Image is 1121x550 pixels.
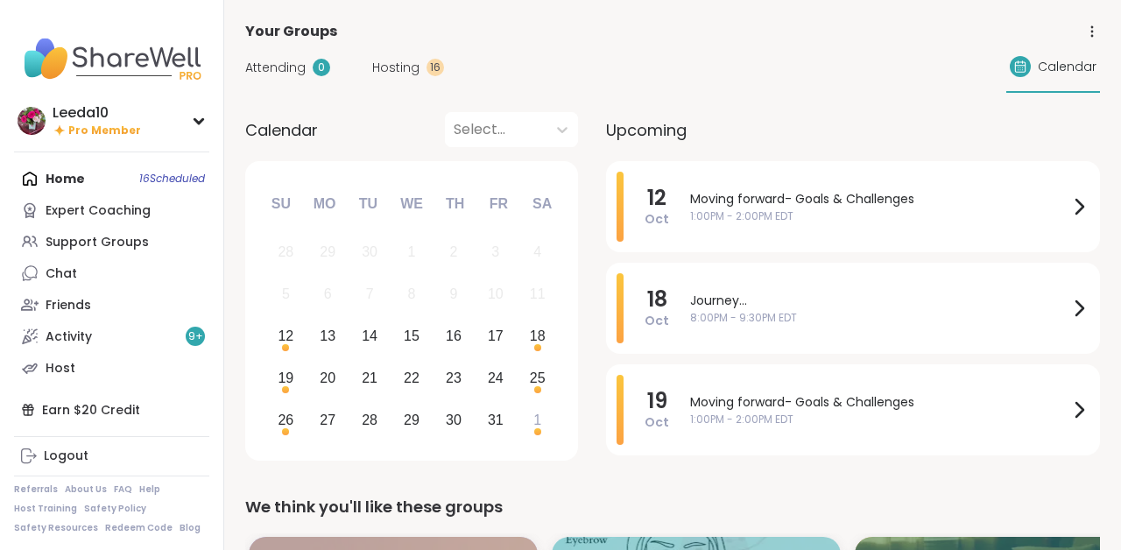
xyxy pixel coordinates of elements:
[518,318,556,356] div: Choose Saturday, October 18th, 2025
[393,276,431,314] div: Not available Wednesday, October 8th, 2025
[645,413,669,431] span: Oct
[14,352,209,384] a: Host
[14,503,77,515] a: Host Training
[65,483,107,496] a: About Us
[14,194,209,226] a: Expert Coaching
[491,240,499,264] div: 3
[46,234,149,251] div: Support Groups
[647,389,667,413] span: 19
[320,240,335,264] div: 29
[435,318,473,356] div: Choose Thursday, October 16th, 2025
[14,257,209,289] a: Chat
[53,103,141,123] div: Leeda10
[245,118,318,142] span: Calendar
[278,324,293,348] div: 12
[278,366,293,390] div: 19
[267,359,305,397] div: Choose Sunday, October 19th, 2025
[404,324,419,348] div: 15
[44,448,88,465] div: Logout
[14,28,209,89] img: ShareWell Nav Logo
[14,289,209,321] a: Friends
[305,185,343,223] div: Mo
[14,522,98,534] a: Safety Resources
[518,276,556,314] div: Not available Saturday, October 11th, 2025
[408,282,416,306] div: 8
[46,202,151,220] div: Expert Coaching
[139,483,160,496] a: Help
[647,287,667,312] span: 18
[14,394,209,426] div: Earn $20 Credit
[262,185,300,223] div: Su
[404,366,419,390] div: 22
[479,185,518,223] div: Fr
[645,312,669,329] span: Oct
[518,359,556,397] div: Choose Saturday, October 25th, 2025
[282,282,290,306] div: 5
[533,240,541,264] div: 4
[309,401,347,439] div: Choose Monday, October 27th, 2025
[309,234,347,271] div: Not available Monday, September 29th, 2025
[362,408,377,432] div: 28
[393,401,431,439] div: Choose Wednesday, October 29th, 2025
[690,208,1068,224] span: 1:00PM - 2:00PM EDT
[351,318,389,356] div: Choose Tuesday, October 14th, 2025
[267,276,305,314] div: Not available Sunday, October 5th, 2025
[18,107,46,135] img: Leeda10
[476,359,514,397] div: Choose Friday, October 24th, 2025
[645,210,669,228] span: Oct
[393,318,431,356] div: Choose Wednesday, October 15th, 2025
[278,240,293,264] div: 28
[393,359,431,397] div: Choose Wednesday, October 22nd, 2025
[476,401,514,439] div: Choose Friday, October 31st, 2025
[530,324,546,348] div: 18
[351,276,389,314] div: Not available Tuesday, October 7th, 2025
[530,366,546,390] div: 25
[362,324,377,348] div: 14
[408,240,416,264] div: 1
[351,359,389,397] div: Choose Tuesday, October 21st, 2025
[14,441,209,472] a: Logout
[14,321,209,352] a: Activity9+
[449,240,457,264] div: 2
[46,360,75,377] div: Host
[372,59,419,77] span: Hosting
[84,503,146,515] a: Safety Policy
[349,185,387,223] div: Tu
[309,276,347,314] div: Not available Monday, October 6th, 2025
[476,234,514,271] div: Not available Friday, October 3rd, 2025
[446,366,462,390] div: 23
[267,318,305,356] div: Choose Sunday, October 12th, 2025
[488,324,504,348] div: 17
[393,234,431,271] div: Not available Wednesday, October 1st, 2025
[446,324,462,348] div: 16
[690,190,1068,208] span: Moving forward- Goals & Challenges
[188,329,203,344] span: 9 +
[105,522,173,534] a: Redeem Code
[366,282,374,306] div: 7
[435,401,473,439] div: Choose Thursday, October 30th, 2025
[362,366,377,390] div: 21
[476,318,514,356] div: Choose Friday, October 17th, 2025
[320,324,335,348] div: 13
[245,495,1100,519] div: We think you'll like these groups
[362,240,377,264] div: 30
[245,21,337,42] span: Your Groups
[449,282,457,306] div: 9
[690,393,1068,412] span: Moving forward- Goals & Challenges
[392,185,431,223] div: We
[404,408,419,432] div: 29
[518,234,556,271] div: Not available Saturday, October 4th, 2025
[533,408,541,432] div: 1
[647,186,666,210] span: 12
[320,408,335,432] div: 27
[320,366,335,390] div: 20
[476,276,514,314] div: Not available Friday, October 10th, 2025
[309,318,347,356] div: Choose Monday, October 13th, 2025
[427,59,444,76] div: 16
[606,118,687,142] span: Upcoming
[436,185,475,223] div: Th
[14,483,58,496] a: Referrals
[46,328,92,346] div: Activity
[14,226,209,257] a: Support Groups
[530,282,546,306] div: 11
